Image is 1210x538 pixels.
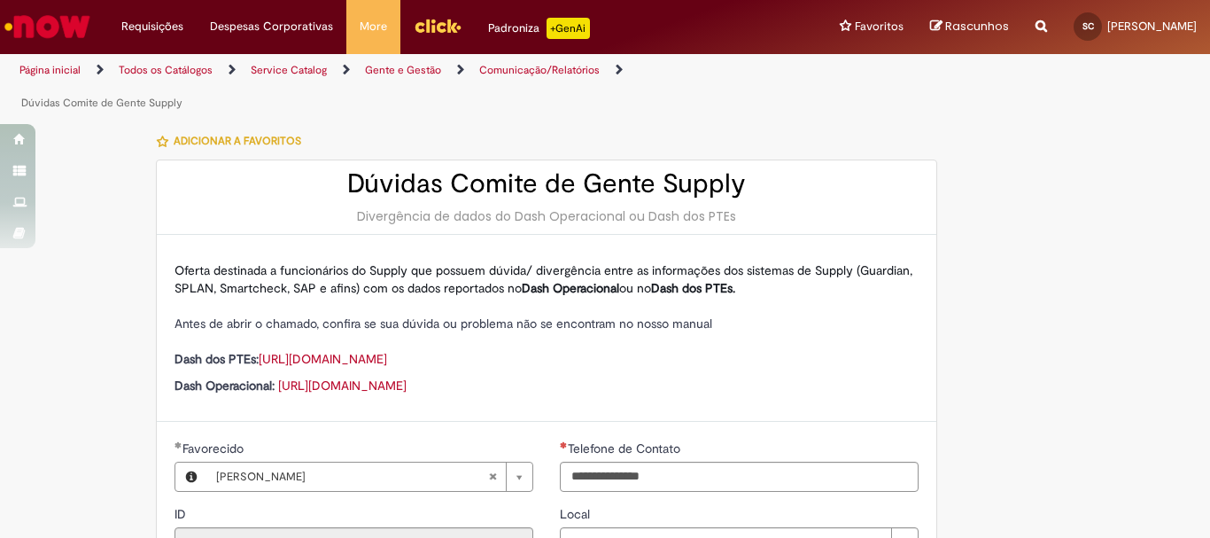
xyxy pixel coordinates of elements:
span: Somente leitura - ID [175,506,190,522]
strong: Dash dos PTEs: [175,351,259,367]
span: Oferta destinada a funcionários do Supply que possuem dúvida/ divergência entre as informações do... [175,262,912,296]
img: ServiceNow [2,9,93,44]
div: Divergência de dados do Dash Operacional ou Dash dos PTEs [175,207,919,225]
img: click_logo_yellow_360x200.png [414,12,462,39]
strong: Dash Operacional [522,280,619,296]
span: Favoritos [855,18,904,35]
h2: Dúvidas Comite de Gente Supply [175,169,919,199]
input: Telefone de Contato [560,462,919,492]
span: Obrigatório Preenchido [560,441,568,448]
div: Padroniza [488,18,590,39]
a: Rascunhos [930,19,1009,35]
a: [URL][DOMAIN_NAME] [278,378,407,394]
strong: Dash Operacional: [175,378,275,394]
span: Despesas Corporativas [210,18,333,35]
p: +GenAi [547,18,590,39]
span: Favorecido, Sabrina Monteiro Campos [182,441,247,456]
span: More [360,18,387,35]
button: Favorecido, Visualizar este registro Sabrina Monteiro Campos [175,463,207,491]
span: Local [560,506,593,522]
a: Todos os Catálogos [119,63,213,77]
abbr: Limpar campo Favorecido [479,463,506,491]
span: Adicionar a Favoritos [174,134,301,148]
a: [PERSON_NAME]Limpar campo Favorecido [207,463,532,491]
a: Gente e Gestão [365,63,441,77]
a: Service Catalog [251,63,327,77]
span: SC [1082,20,1094,32]
span: Telefone de Contato [568,441,684,456]
ul: Trilhas de página [13,54,794,120]
span: Obrigatório Preenchido [175,441,182,448]
a: Comunicação/Relatórios [479,63,600,77]
span: Antes de abrir o chamado, confira se sua dúvida ou problema não se encontram no nosso manual [175,316,712,331]
span: [PERSON_NAME] [216,463,488,491]
span: Rascunhos [945,18,1009,35]
strong: Dash dos PTEs. [651,280,735,296]
a: [URL][DOMAIN_NAME] [259,351,387,367]
a: Dúvidas Comite de Gente Supply [21,96,182,110]
span: [PERSON_NAME] [1107,19,1197,34]
span: Requisições [121,18,183,35]
a: Página inicial [19,63,81,77]
button: Adicionar a Favoritos [156,122,311,160]
label: Somente leitura - ID [175,505,190,523]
